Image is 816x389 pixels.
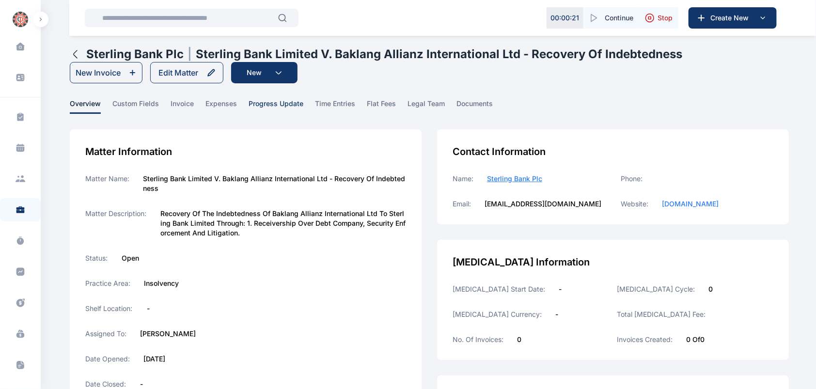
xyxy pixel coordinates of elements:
[147,304,150,313] label: -
[85,279,130,288] label: Practice Area:
[249,99,303,114] span: progress update
[583,7,639,29] button: Continue
[85,174,129,193] label: Matter Name:
[453,145,773,158] div: Contact Information
[621,174,643,184] label: Phone:
[408,99,456,114] a: legal team
[617,335,673,344] label: Invoices Created:
[70,62,142,83] button: New Invoice
[144,279,179,288] label: Insolvency
[367,99,396,114] span: flat fees
[143,354,165,364] label: [DATE]
[617,284,695,294] label: [MEDICAL_DATA] Cycle:
[453,284,545,294] label: [MEDICAL_DATA] Start Date:
[453,255,773,269] div: [MEDICAL_DATA] Information
[70,99,112,114] a: overview
[689,7,777,29] button: Create New
[453,174,473,184] label: Name:
[231,62,298,83] button: New
[605,13,633,23] span: Continue
[76,67,121,78] div: New Invoice
[112,99,171,114] a: custom fields
[708,284,713,294] label: 0
[662,199,719,209] a: [DOMAIN_NAME]
[85,379,126,389] label: Date Closed:
[171,99,194,114] span: invoice
[70,99,101,114] span: overview
[639,7,678,29] button: Stop
[160,209,406,238] label: Recovery Of The Indebtedness Of Baklang Allianz International Ltd To Sterling Bank Limited Throug...
[85,354,130,364] label: Date Opened:
[658,13,673,23] span: Stop
[367,99,408,114] a: flat fees
[559,284,562,294] label: -
[453,310,542,319] label: [MEDICAL_DATA] Currency:
[517,335,521,344] label: 0
[188,47,192,62] span: |
[408,99,445,114] span: legal team
[85,304,133,313] label: Shelf Location:
[487,174,542,184] a: Sterling Bank Plc
[686,335,705,344] label: 0 of 0
[171,99,205,114] a: invoice
[158,67,198,78] div: Edit Matter
[621,199,648,209] label: Website:
[85,209,147,238] label: Matter Description:
[706,13,757,23] span: Create New
[122,253,139,263] label: Open
[453,335,503,344] label: No. of Invoices:
[456,99,504,114] a: documents
[485,199,601,209] label: [EMAIL_ADDRESS][DOMAIN_NAME]
[555,310,558,319] label: -
[456,99,493,114] span: documents
[112,99,159,114] span: custom fields
[140,329,196,339] label: [PERSON_NAME]
[315,99,367,114] a: time entries
[315,99,355,114] span: time entries
[249,99,315,114] a: progress update
[85,329,126,339] label: Assigned To:
[205,99,249,114] a: expenses
[143,174,406,193] label: Sterling Bank Limited V. Baklang Allianz International Ltd - Recovery Of Indebtedness
[205,99,237,114] span: expenses
[196,47,682,62] h1: Sterling Bank Limited v. Baklang Allianz International Ltd - Recovery of Indebtedness
[487,174,542,183] span: Sterling Bank Plc
[617,310,706,319] label: Total [MEDICAL_DATA] Fee:
[453,199,471,209] label: Email:
[150,62,223,83] button: Edit Matter
[85,253,108,263] label: Status:
[85,145,406,158] div: Matter Information
[551,13,580,23] p: 00 : 00 : 21
[86,47,184,62] h1: Sterling Bank Plc
[140,379,143,389] label: -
